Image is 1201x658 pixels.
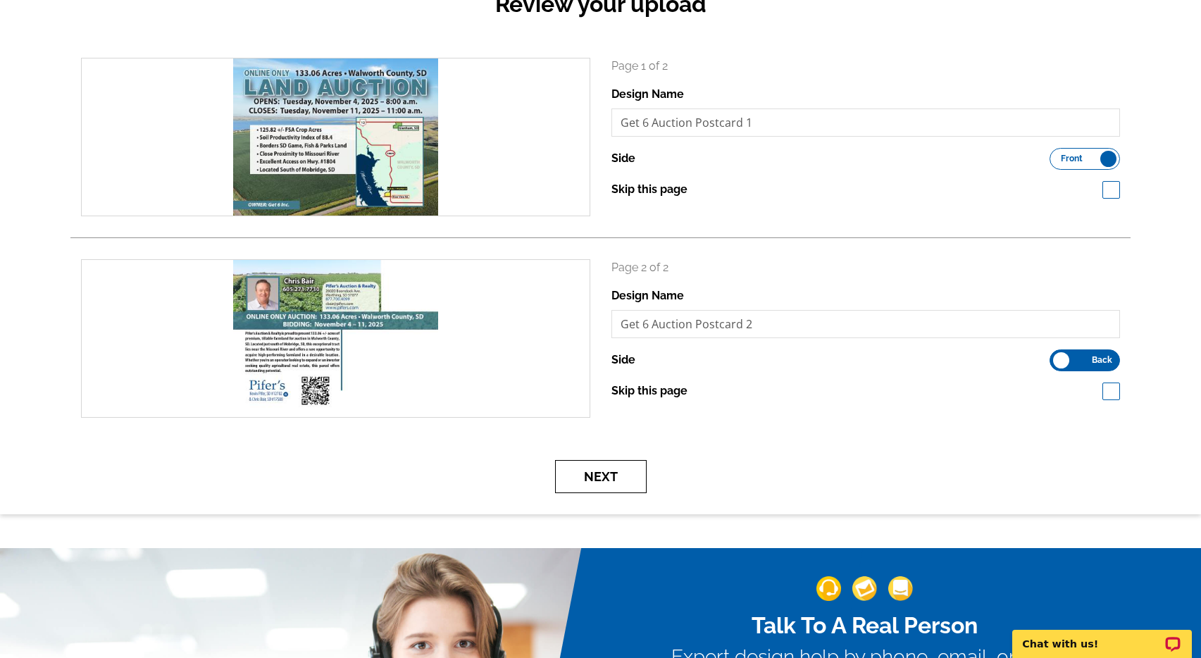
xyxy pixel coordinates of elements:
[888,576,913,601] img: support-img-3_1.png
[611,259,1121,276] p: Page 2 of 2
[611,181,687,198] label: Skip this page
[611,352,635,368] label: Side
[611,58,1121,75] p: Page 1 of 2
[611,108,1121,137] input: File Name
[611,150,635,167] label: Side
[1061,155,1083,162] span: Front
[671,612,1059,639] h2: Talk To A Real Person
[1003,614,1201,658] iframe: LiveChat chat widget
[611,287,684,304] label: Design Name
[1092,356,1112,364] span: Back
[611,383,687,399] label: Skip this page
[611,310,1121,338] input: File Name
[611,86,684,103] label: Design Name
[816,576,841,601] img: support-img-1.png
[852,576,877,601] img: support-img-2.png
[555,460,647,493] button: Next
